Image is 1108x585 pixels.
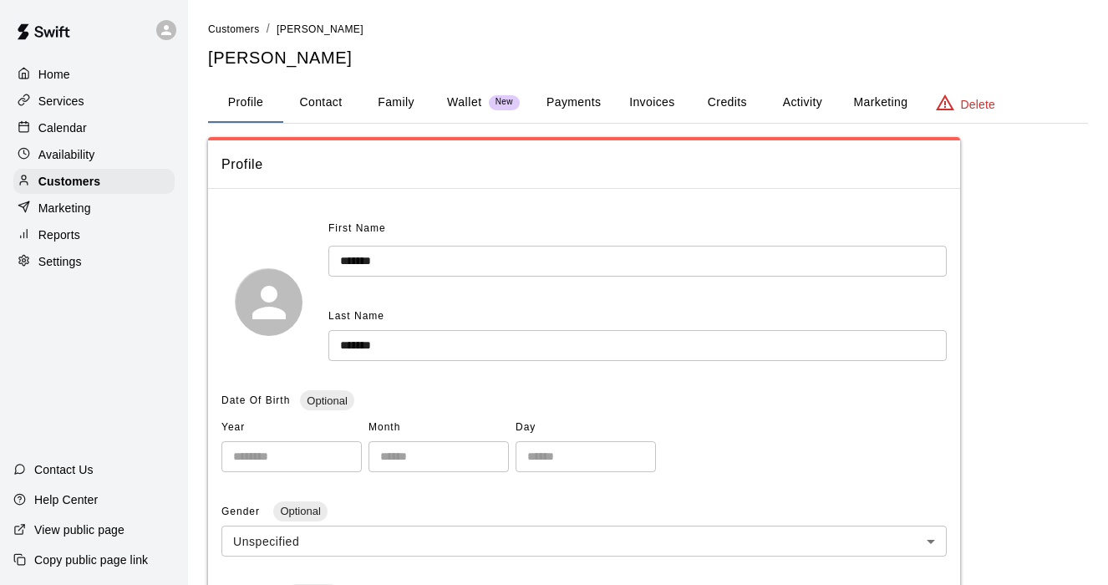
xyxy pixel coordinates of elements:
[13,142,175,167] a: Availability
[208,20,1088,38] nav: breadcrumb
[614,83,689,123] button: Invoices
[328,216,386,242] span: First Name
[961,96,995,113] p: Delete
[38,66,70,83] p: Home
[489,97,520,108] span: New
[38,146,95,163] p: Availability
[221,394,290,406] span: Date Of Birth
[13,89,175,114] a: Services
[38,253,82,270] p: Settings
[13,62,175,87] a: Home
[277,23,363,35] span: [PERSON_NAME]
[267,20,270,38] li: /
[38,173,100,190] p: Customers
[221,506,263,517] span: Gender
[38,120,87,136] p: Calendar
[221,154,947,175] span: Profile
[208,83,1088,123] div: basic tabs example
[13,115,175,140] a: Calendar
[34,552,148,568] p: Copy public page link
[368,415,509,441] span: Month
[38,226,80,243] p: Reports
[208,83,283,123] button: Profile
[38,93,84,109] p: Services
[283,83,358,123] button: Contact
[13,249,175,274] a: Settings
[208,23,260,35] span: Customers
[447,94,482,111] p: Wallet
[34,461,94,478] p: Contact Us
[358,83,434,123] button: Family
[533,83,614,123] button: Payments
[516,415,656,441] span: Day
[273,505,327,517] span: Optional
[208,22,260,35] a: Customers
[840,83,921,123] button: Marketing
[13,222,175,247] a: Reports
[300,394,353,407] span: Optional
[221,415,362,441] span: Year
[221,526,947,557] div: Unspecified
[765,83,840,123] button: Activity
[208,47,1088,69] h5: [PERSON_NAME]
[689,83,765,123] button: Credits
[328,310,384,322] span: Last Name
[13,196,175,221] a: Marketing
[38,200,91,216] p: Marketing
[34,491,98,508] p: Help Center
[13,169,175,194] a: Customers
[34,521,125,538] p: View public page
